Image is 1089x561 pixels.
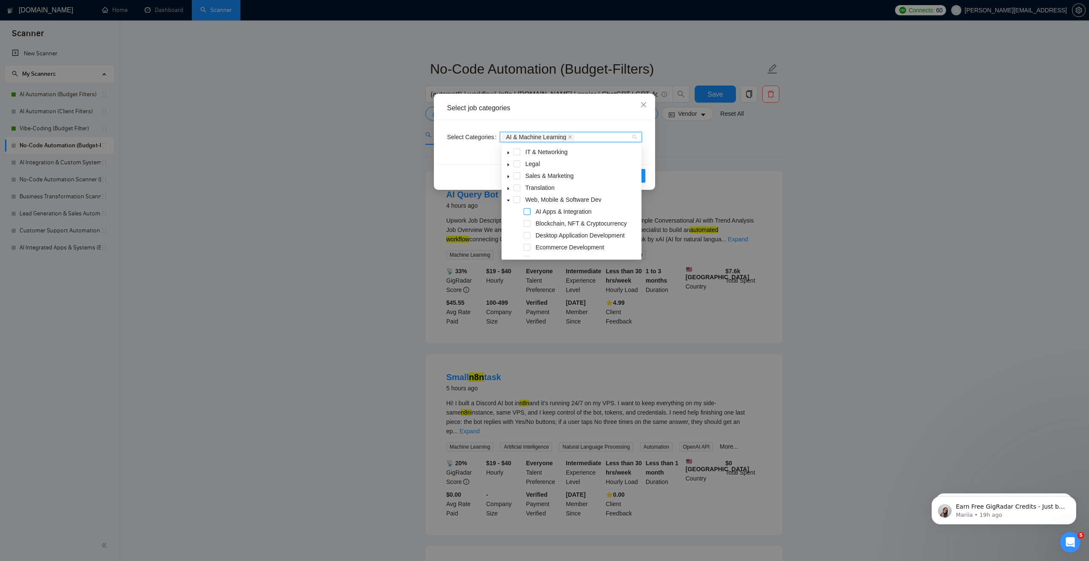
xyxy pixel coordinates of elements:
[524,171,640,181] span: Sales & Marketing
[1060,532,1080,552] iframe: Intercom live chat
[536,244,604,251] span: Ecommerce Development
[536,232,624,239] span: Desktop Application Development
[525,196,602,203] span: Web, Mobile & Software Dev
[447,130,500,144] label: Select Categories
[534,218,640,229] span: Blockchain, NFT & Cryptocurrency
[525,184,555,191] span: Translation
[534,230,640,240] span: Desktop Application Development
[524,147,640,157] span: IT & Networking
[525,172,574,179] span: Sales & Marketing
[536,220,627,227] span: Blockchain, NFT & Cryptocurrency
[506,163,510,167] span: caret-down
[447,103,642,113] div: Select job categories
[536,256,614,263] span: Game Design & Development
[919,478,1089,538] iframe: Intercom notifications message
[525,149,567,155] span: IT & Networking
[534,206,640,217] span: AI Apps & Integration
[506,134,566,140] span: AI & Machine Learning
[506,186,510,191] span: caret-down
[524,195,640,205] span: Web, Mobile & Software Dev
[576,134,578,140] input: Select Categories
[534,254,640,264] span: Game Design & Development
[506,198,510,203] span: caret-down
[506,151,510,155] span: caret-down
[502,134,574,140] span: AI & Machine Learning
[506,175,510,179] span: caret-down
[536,208,592,215] span: AI Apps & Integration
[632,94,655,117] button: Close
[525,160,540,167] span: Legal
[568,135,572,139] span: close
[1078,532,1084,539] span: 5
[640,101,647,108] span: close
[524,183,640,193] span: Translation
[524,159,640,169] span: Legal
[534,242,640,252] span: Ecommerce Development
